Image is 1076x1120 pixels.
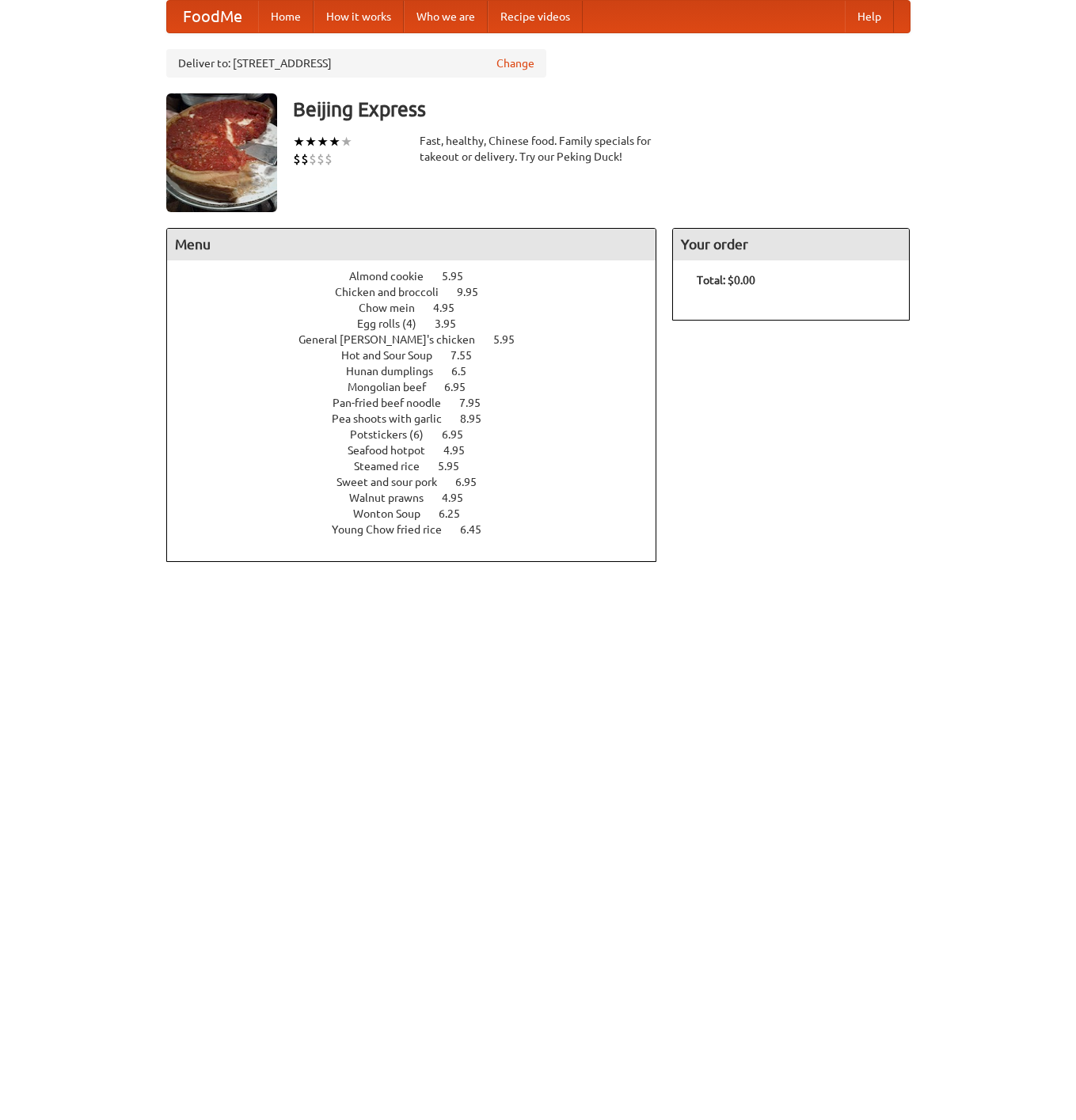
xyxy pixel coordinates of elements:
span: Young Chow fried rice [332,523,458,536]
span: 4.95 [433,302,470,314]
li: $ [293,150,301,168]
a: Wonton Soup 6.25 [353,507,489,520]
h4: Your order [673,229,909,260]
a: Chicken and broccoli 9.95 [335,286,508,298]
a: General [PERSON_NAME]'s chicken 5.95 [298,333,544,346]
span: Sweet and sour pork [336,476,453,488]
span: Mongolian beef [348,381,442,393]
span: Pea shoots with garlic [332,412,458,425]
li: ★ [305,133,317,150]
a: Chow mein 4.95 [359,302,484,314]
a: Steamed rice 5.95 [354,460,489,473]
span: 6.45 [460,523,497,536]
span: Hunan dumplings [346,365,449,378]
span: Walnut prawns [349,492,439,504]
a: Help [845,1,894,32]
li: $ [309,150,317,168]
div: Fast, healthy, Chinese food. Family specials for takeout or delivery. Try our Peking Duck! [420,133,657,165]
li: $ [325,150,333,168]
span: 4.95 [443,444,481,457]
a: Egg rolls (4) 3.95 [357,317,485,330]
li: ★ [317,133,329,150]
span: Potstickers (6) [350,428,439,441]
span: Almond cookie [349,270,439,283]
span: Steamed rice [354,460,435,473]
span: 7.55 [451,349,488,362]
a: Hot and Sour Soup 7.55 [341,349,501,362]
a: Sweet and sour pork 6.95 [336,476,506,488]
span: Pan-fried beef noodle [333,397,457,409]
li: ★ [293,133,305,150]
span: Hot and Sour Soup [341,349,448,362]
a: Change [496,55,534,71]
a: FoodMe [167,1,258,32]
b: Total: $0.00 [697,274,755,287]
span: Chicken and broccoli [335,286,454,298]
span: 6.95 [455,476,492,488]
span: General [PERSON_NAME]'s chicken [298,333,491,346]
span: 4.95 [442,492,479,504]
span: 5.95 [442,270,479,283]
li: ★ [340,133,352,150]
span: 6.95 [442,428,479,441]
a: Potstickers (6) 6.95 [350,428,492,441]
span: Wonton Soup [353,507,436,520]
a: Home [258,1,314,32]
span: 5.95 [438,460,475,473]
a: Hunan dumplings 6.5 [346,365,496,378]
h3: Beijing Express [293,93,911,125]
span: 6.5 [451,365,482,378]
a: Who we are [404,1,488,32]
a: Mongolian beef 6.95 [348,381,495,393]
a: Recipe videos [488,1,583,32]
li: ★ [329,133,340,150]
a: How it works [314,1,404,32]
span: 6.25 [439,507,476,520]
a: Pan-fried beef noodle 7.95 [333,397,510,409]
span: Egg rolls (4) [357,317,432,330]
span: 7.95 [459,397,496,409]
span: 5.95 [493,333,530,346]
a: Almond cookie 5.95 [349,270,492,283]
span: 9.95 [457,286,494,298]
span: Seafood hotpot [348,444,441,457]
div: Deliver to: [STREET_ADDRESS] [166,49,546,78]
li: $ [317,150,325,168]
li: $ [301,150,309,168]
a: Seafood hotpot 4.95 [348,444,494,457]
a: Pea shoots with garlic 8.95 [332,412,511,425]
img: angular.jpg [166,93,277,212]
span: 3.95 [435,317,472,330]
span: 8.95 [460,412,497,425]
a: Young Chow fried rice 6.45 [332,523,511,536]
h4: Menu [167,229,656,260]
a: Walnut prawns 4.95 [349,492,492,504]
span: Chow mein [359,302,431,314]
span: 6.95 [444,381,481,393]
